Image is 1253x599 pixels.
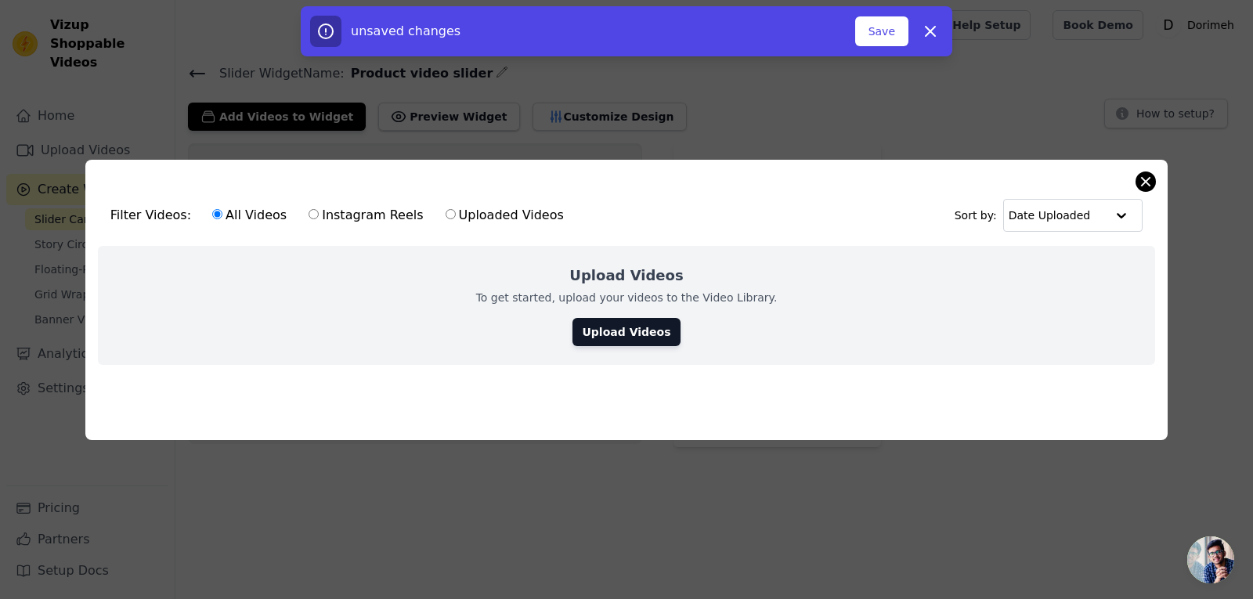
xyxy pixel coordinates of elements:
label: Instagram Reels [308,205,424,226]
p: To get started, upload your videos to the Video Library. [476,290,778,305]
h2: Upload Videos [569,265,683,287]
div: Sort by: [955,199,1143,232]
div: Filter Videos: [110,197,572,233]
a: Upload Videos [572,318,680,346]
a: Open chat [1187,536,1234,583]
button: Save [855,16,908,46]
label: All Videos [211,205,287,226]
button: Close modal [1136,172,1155,191]
span: unsaved changes [351,23,460,38]
label: Uploaded Videos [445,205,565,226]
